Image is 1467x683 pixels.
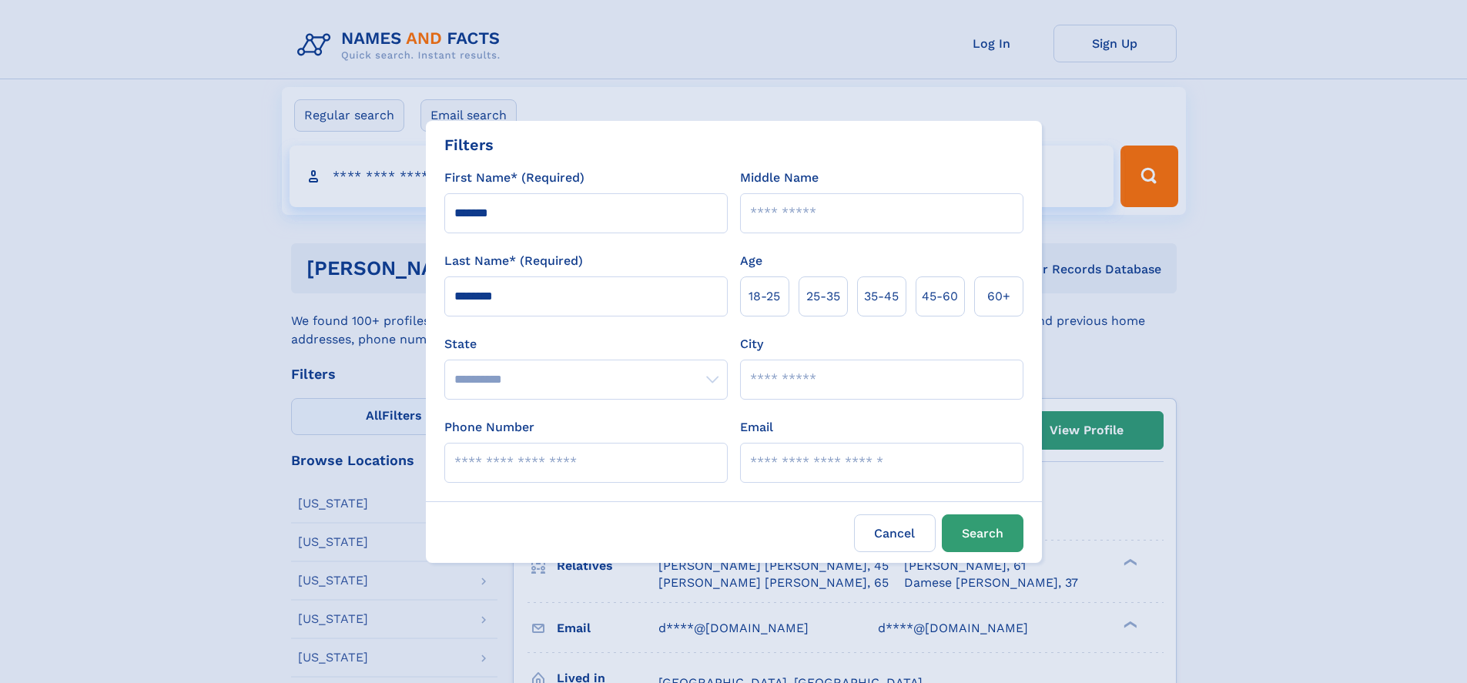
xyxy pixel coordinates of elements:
[749,287,780,306] span: 18‑25
[740,335,763,353] label: City
[922,287,958,306] span: 45‑60
[864,287,899,306] span: 35‑45
[806,287,840,306] span: 25‑35
[444,133,494,156] div: Filters
[740,418,773,437] label: Email
[444,169,584,187] label: First Name* (Required)
[740,252,762,270] label: Age
[740,169,819,187] label: Middle Name
[854,514,936,552] label: Cancel
[444,418,534,437] label: Phone Number
[444,252,583,270] label: Last Name* (Required)
[444,335,728,353] label: State
[987,287,1010,306] span: 60+
[942,514,1023,552] button: Search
